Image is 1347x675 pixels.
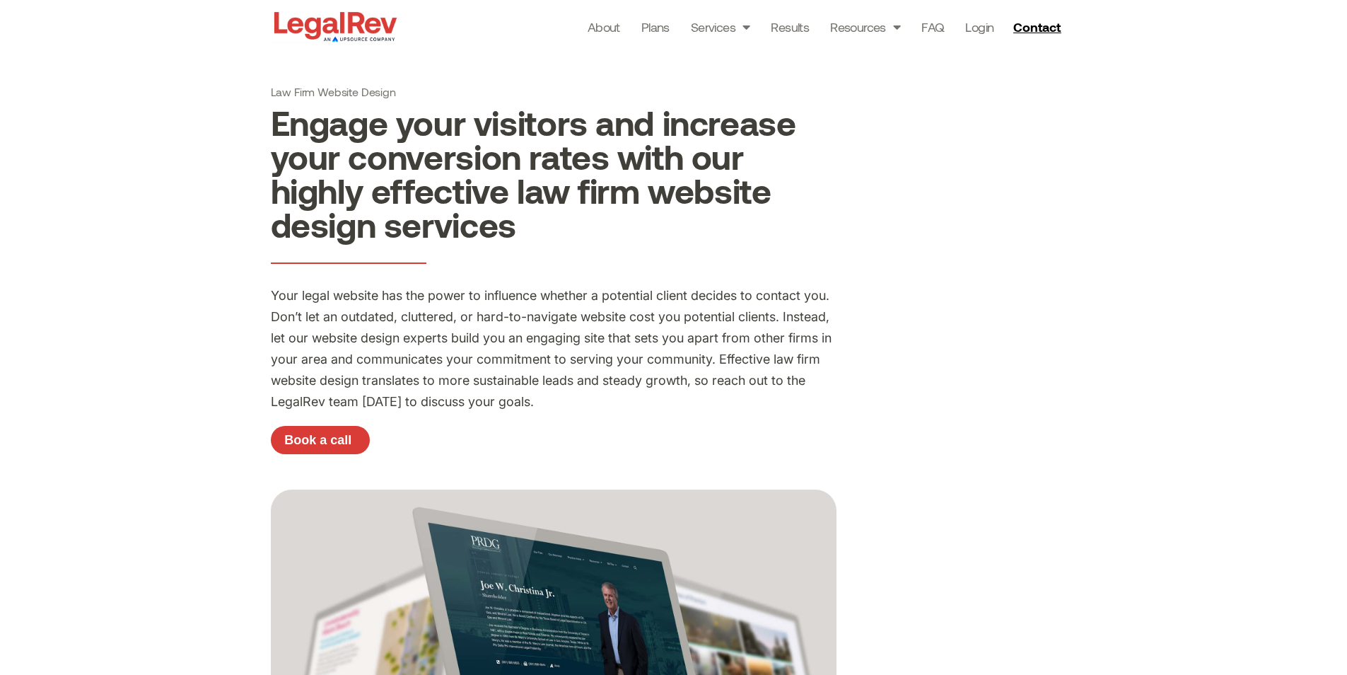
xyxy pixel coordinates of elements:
a: Login [965,17,993,37]
a: Plans [641,17,670,37]
p: Your legal website has the power to influence whether a potential client decides to contact you. ... [271,285,836,412]
h2: Engage your visitors and increase your conversion rates with our highly effective law firm websit... [271,105,836,241]
nav: Menu [588,17,994,37]
a: Services [691,17,750,37]
a: About [588,17,620,37]
a: Book a call [271,426,370,454]
h1: Law Firm Website Design [271,85,836,98]
a: Results [771,17,809,37]
span: Contact [1013,21,1061,33]
a: Contact [1008,16,1070,38]
a: FAQ [921,17,944,37]
a: Resources [830,17,900,37]
span: Book a call [284,434,351,446]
